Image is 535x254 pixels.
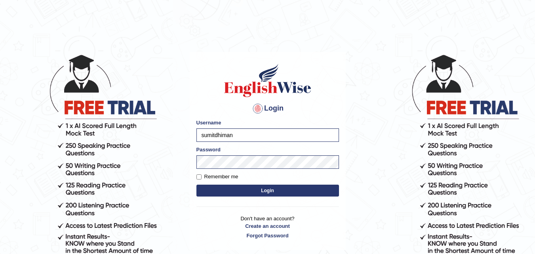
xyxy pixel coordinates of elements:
[196,146,221,153] label: Password
[196,102,339,115] h4: Login
[223,63,313,98] img: Logo of English Wise sign in for intelligent practice with AI
[196,222,339,230] a: Create an account
[196,185,339,197] button: Login
[196,173,238,181] label: Remember me
[196,232,339,239] a: Forgot Password
[196,174,202,180] input: Remember me
[196,119,221,126] label: Username
[196,215,339,239] p: Don't have an account?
